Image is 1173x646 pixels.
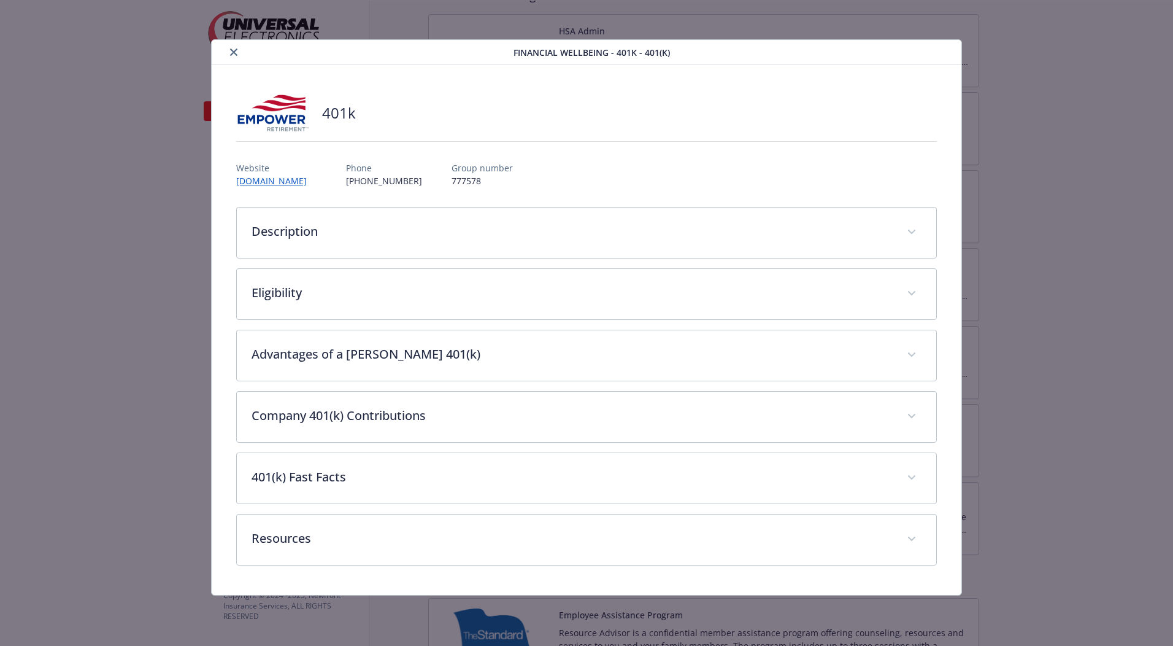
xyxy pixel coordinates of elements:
[117,39,1056,596] div: details for plan Financial Wellbeing - 401k - 401(k)
[236,95,310,131] img: Empower Retirement
[252,468,892,486] p: 401(k) Fast Facts
[452,161,513,174] p: Group number
[237,453,936,504] div: 401(k) Fast Facts
[237,208,936,258] div: Description
[237,515,936,565] div: Resources
[237,269,936,319] div: Eligibility
[322,103,356,123] h2: 401k
[252,529,892,548] p: Resources
[236,175,317,187] a: [DOMAIN_NAME]
[226,45,241,60] button: close
[252,284,892,302] p: Eligibility
[513,46,670,59] span: Financial Wellbeing - 401k - 401(k)
[346,161,422,174] p: Phone
[237,330,936,381] div: Advantages of a [PERSON_NAME] 401(k)
[252,345,892,364] p: Advantages of a [PERSON_NAME] 401(k)
[252,222,892,241] p: Description
[236,161,317,174] p: Website
[452,174,513,187] p: 777578
[237,392,936,442] div: Company 401(k) Contributions
[252,407,892,425] p: Company 401(k) Contributions
[346,174,422,187] p: [PHONE_NUMBER]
